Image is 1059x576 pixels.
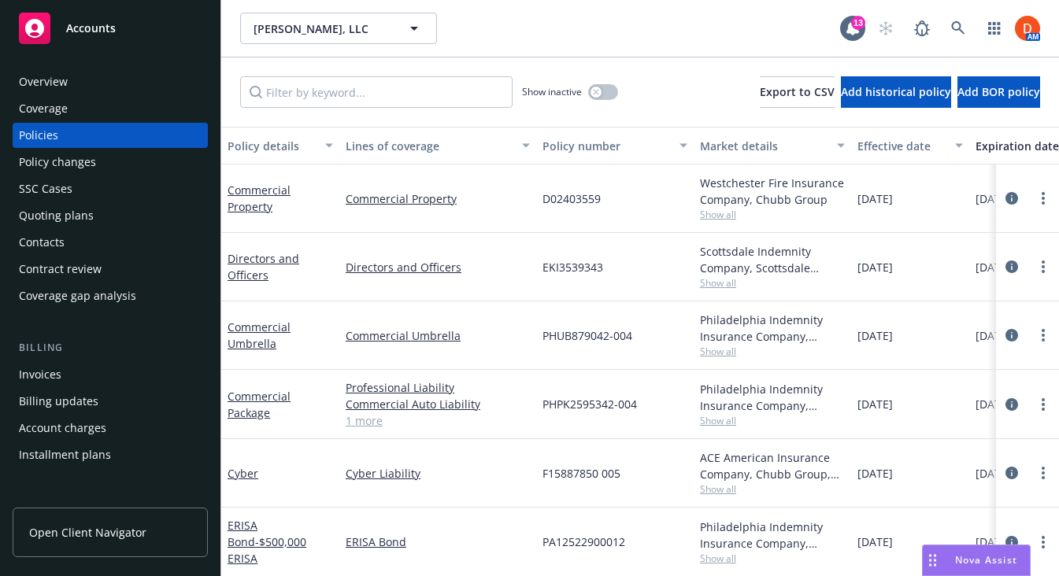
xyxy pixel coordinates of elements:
[13,415,208,441] a: Account charges
[346,396,530,412] a: Commercial Auto Liability
[841,84,951,99] span: Add historical policy
[228,534,306,566] span: - $500,000 ERISA
[760,76,835,108] button: Export to CSV
[1034,189,1053,208] a: more
[1015,16,1040,41] img: photo
[851,16,865,30] div: 13
[228,251,299,282] a: Directors and Officers
[1002,463,1021,482] a: circleInformation
[976,534,1011,550] span: [DATE]
[346,190,530,207] a: Commercial Property
[19,415,106,441] div: Account charges
[19,176,72,201] div: SSC Cases
[13,203,208,228] a: Quoting plans
[346,259,530,275] a: Directors and Officers
[228,518,306,566] a: ERISA Bond
[923,545,942,575] div: Drag to move
[976,259,1011,275] span: [DATE]
[542,327,632,344] span: PHUB879042-004
[13,176,208,201] a: SSC Cases
[542,465,620,482] span: F15887850 005
[1034,395,1053,414] a: more
[976,465,1011,482] span: [DATE]
[857,138,946,154] div: Effective date
[66,22,116,35] span: Accounts
[870,13,902,44] a: Start snowing
[228,183,291,214] a: Commercial Property
[346,412,530,429] a: 1 more
[346,465,530,482] a: Cyber Liability
[228,319,291,351] a: Commercial Umbrella
[700,552,845,565] span: Show all
[700,208,845,221] span: Show all
[228,466,258,481] a: Cyber
[700,482,845,496] span: Show all
[1034,533,1053,552] a: more
[522,85,582,98] span: Show inactive
[841,76,951,108] button: Add historical policy
[19,96,68,121] div: Coverage
[857,534,893,550] span: [DATE]
[19,123,58,148] div: Policies
[240,13,437,44] button: [PERSON_NAME], LLC
[1002,189,1021,208] a: circleInformation
[955,553,1017,567] span: Nova Assist
[240,76,513,108] input: Filter by keyword...
[19,283,136,308] div: Coverage gap analysis
[13,96,208,121] a: Coverage
[221,127,339,164] button: Policy details
[1034,463,1053,482] a: more
[542,534,625,550] span: PA12522900012
[957,76,1040,108] button: Add BOR policy
[19,69,68,94] div: Overview
[19,257,102,282] div: Contract review
[346,534,530,550] a: ERISA Bond
[13,340,208,356] div: Billing
[542,190,601,207] span: D02403559
[700,312,845,345] div: Philadelphia Indemnity Insurance Company, [GEOGRAPHIC_DATA] Insurance Companies
[29,524,146,541] span: Open Client Navigator
[976,327,1011,344] span: [DATE]
[700,276,845,290] span: Show all
[19,389,98,414] div: Billing updates
[228,389,291,420] a: Commercial Package
[1002,257,1021,276] a: circleInformation
[976,396,1011,412] span: [DATE]
[1034,257,1053,276] a: more
[1034,326,1053,345] a: more
[13,230,208,255] a: Contacts
[346,138,513,154] div: Lines of coverage
[1002,326,1021,345] a: circleInformation
[700,414,845,427] span: Show all
[13,123,208,148] a: Policies
[857,327,893,344] span: [DATE]
[542,138,670,154] div: Policy number
[700,449,845,482] div: ACE American Insurance Company, Chubb Group, CRC Insurance Services
[542,259,603,275] span: EKI3539343
[346,379,530,396] a: Professional Liability
[700,345,845,358] span: Show all
[700,519,845,552] div: Philadelphia Indemnity Insurance Company, [GEOGRAPHIC_DATA] Insurance Companies
[760,84,835,99] span: Export to CSV
[19,442,111,467] div: Installment plans
[13,362,208,387] a: Invoices
[536,127,694,164] button: Policy number
[942,13,974,44] a: Search
[13,6,208,50] a: Accounts
[13,69,208,94] a: Overview
[1002,395,1021,414] a: circleInformation
[339,127,536,164] button: Lines of coverage
[700,138,828,154] div: Market details
[19,362,61,387] div: Invoices
[694,127,851,164] button: Market details
[19,230,65,255] div: Contacts
[13,257,208,282] a: Contract review
[857,259,893,275] span: [DATE]
[228,138,316,154] div: Policy details
[700,243,845,276] div: Scottsdale Indemnity Company, Scottsdale Insurance Company (Nationwide), RT Specialty Insurance S...
[700,381,845,414] div: Philadelphia Indemnity Insurance Company, [GEOGRAPHIC_DATA] Insurance Companies
[13,442,208,467] a: Installment plans
[19,203,94,228] div: Quoting plans
[857,190,893,207] span: [DATE]
[13,283,208,308] a: Coverage gap analysis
